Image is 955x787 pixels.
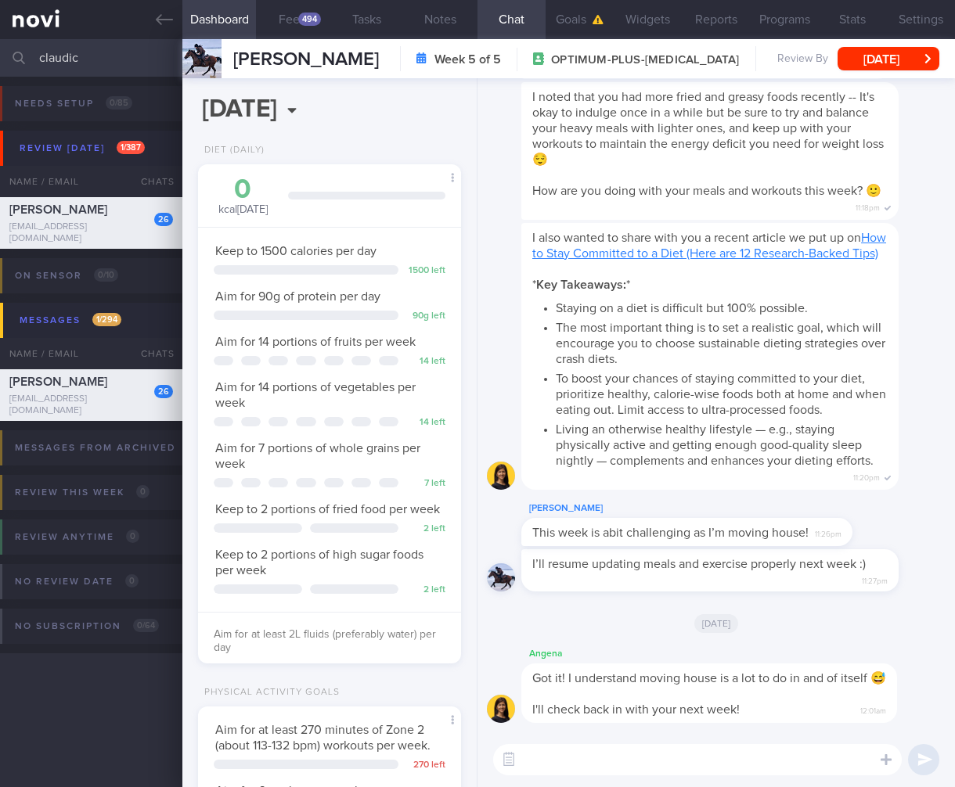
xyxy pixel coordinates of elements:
[532,526,809,539] span: This week is abit challenging as I’m moving house!
[862,572,888,587] span: 11:27pm
[215,245,377,257] span: Keep to 1500 calories per day
[556,418,888,469] li: Living an otherwise healthy lifestyle — e.g., staying physically active and getting enough good-q...
[106,96,132,110] span: 0 / 85
[11,482,153,503] div: Review this week
[777,52,828,66] span: Review By
[838,47,939,70] button: [DATE]
[434,52,501,67] strong: Week 5 of 5
[532,672,886,685] span: Got it! I understand moving house is a lot to do in and of itself 😅
[532,232,886,260] a: How to Stay Committed to a Diet (Here are 12 Research-Backed Tips)
[11,616,163,637] div: No subscription
[215,381,416,409] span: Aim for 14 portions of vegetables per week
[9,203,107,216] span: [PERSON_NAME]
[406,478,445,490] div: 7 left
[551,52,739,68] span: OPTIMUM-PLUS-[MEDICAL_DATA]
[406,265,445,277] div: 1500 left
[11,437,205,458] div: Messages from Archived
[406,356,445,368] div: 14 left
[556,316,888,367] li: The most important thing is to set a realistic goal, which will encourage you to choose sustainab...
[9,376,107,388] span: [PERSON_NAME]
[532,558,866,570] span: I’ll resume updating meals and exercise properly next week :)
[9,393,173,417] div: [EMAIL_ADDRESS][DOMAIN_NAME]
[198,145,265,156] div: Diet (Daily)
[11,93,136,114] div: Needs setup
[11,571,142,592] div: No review date
[92,313,121,326] span: 1 / 294
[233,50,379,69] span: [PERSON_NAME]
[556,296,888,316] li: Staying on a diet is difficult but 100% possible.
[856,199,880,214] span: 11:18pm
[298,13,321,26] div: 494
[11,265,122,286] div: On sensor
[11,526,143,548] div: Review anytime
[214,176,272,217] div: kcal [DATE]
[406,584,445,596] div: 2 left
[406,417,445,429] div: 14 left
[521,645,944,663] div: Angena
[694,614,739,633] span: [DATE]
[117,141,145,154] span: 1 / 387
[120,338,182,369] div: Chats
[860,702,886,717] span: 12:01am
[133,619,159,632] span: 0 / 64
[215,724,431,752] span: Aim for at least 270 minutes of Zone 2 (about 113-132 bpm) workouts per week.
[532,232,886,260] span: I also wanted to share with you a recent article we put up on
[536,279,626,291] strong: Key Takeaways:
[94,268,118,282] span: 0 / 10
[853,469,880,483] span: 11:20pm
[215,336,416,348] span: Aim for 14 portions of fruits per week
[9,221,173,245] div: [EMAIL_ADDRESS][DOMAIN_NAME]
[154,385,173,398] div: 26
[406,760,445,771] div: 270 left
[120,166,182,197] div: Chats
[521,499,899,518] div: [PERSON_NAME]
[532,91,884,166] span: I noted that you had more fried and greasy foods recently -- It's okay to indulge once in a while...
[214,629,436,654] span: Aim for at least 2L fluids (preferably water) per day
[406,523,445,535] div: 2 left
[215,290,380,303] span: Aim for 90g of protein per day
[215,442,420,470] span: Aim for 7 portions of whole grains per week
[215,548,423,577] span: Keep to 2 portions of high sugar foods per week
[214,176,272,203] div: 0
[406,311,445,322] div: 90 g left
[16,138,149,159] div: Review [DATE]
[215,503,440,516] span: Keep to 2 portions of fried food per week
[126,530,139,543] span: 0
[815,525,841,540] span: 11:26pm
[125,574,139,588] span: 0
[154,213,173,226] div: 26
[532,185,881,197] span: How are you doing with your meals and workouts this week? 🙂
[16,310,125,331] div: Messages
[532,703,740,716] span: I'll check back in with your next week!
[136,485,150,498] span: 0
[556,367,888,418] li: To boost your chances of staying committed to your diet, prioritize healthy, calorie-wise foods b...
[198,687,340,699] div: Physical Activity Goals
